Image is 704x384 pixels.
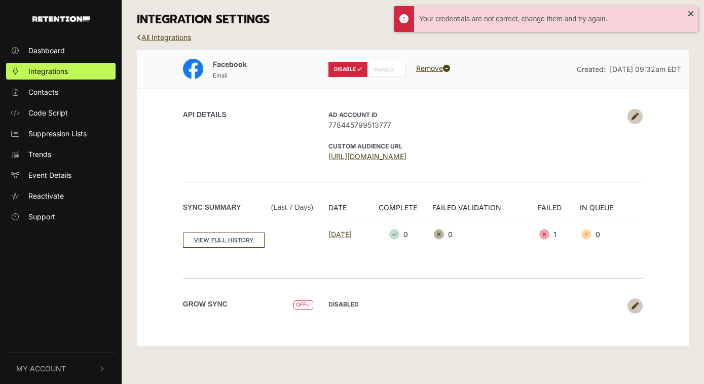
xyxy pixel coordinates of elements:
[367,62,406,77] label: ENABLE
[137,13,689,27] h3: INTEGRATION SETTINGS
[28,211,55,222] span: Support
[28,66,68,76] span: Integrations
[538,219,580,250] td: 1
[538,202,580,219] th: FAILED
[6,353,116,384] button: My Account
[183,59,203,79] img: Facebook
[6,63,116,80] a: Integrations
[183,299,228,310] label: Grow Sync
[183,109,227,120] label: API DETAILS
[183,202,313,213] label: Sync Summary
[6,146,116,163] a: Trends
[28,170,71,180] span: Event Details
[432,202,538,219] th: FAILED VALIDATION
[28,149,51,160] span: Trends
[6,187,116,204] a: Reactivate
[293,300,313,310] span: OFF
[271,202,313,213] span: (Last 7 days)
[328,142,402,150] strong: CUSTOM AUDIENCE URL
[328,62,367,77] label: DISABLE
[6,125,116,142] a: Suppression Lists
[580,219,636,250] td: 0
[213,72,228,79] small: Email
[213,60,247,68] span: Facebook
[577,65,606,73] span: Created:
[6,208,116,225] a: Support
[328,230,352,239] a: [DATE]
[328,120,622,130] span: 778445799513777
[183,233,265,248] a: VIEW FULL HISTORY
[28,128,87,139] span: Suppression Lists
[369,219,432,250] td: 0
[6,42,116,59] a: Dashboard
[137,33,191,42] a: All Integrations
[328,111,378,119] strong: AD Account ID
[16,363,66,374] span: My Account
[32,16,90,22] img: Retention.com
[328,300,359,308] strong: DISABLED
[419,14,688,24] div: Your credentials are not correct, change them and try again.
[580,202,636,219] th: IN QUEUE
[328,152,406,161] a: [URL][DOMAIN_NAME]
[6,104,116,121] a: Code Script
[28,45,65,56] span: Dashboard
[432,219,538,250] td: 0
[610,65,681,73] span: [DATE] 09:32am EDT
[328,202,369,219] th: DATE
[369,202,432,219] th: COMPLETE
[6,84,116,100] a: Contacts
[6,167,116,183] a: Event Details
[28,87,58,97] span: Contacts
[28,107,68,118] span: Code Script
[416,64,450,72] a: Remove
[28,190,64,201] span: Reactivate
